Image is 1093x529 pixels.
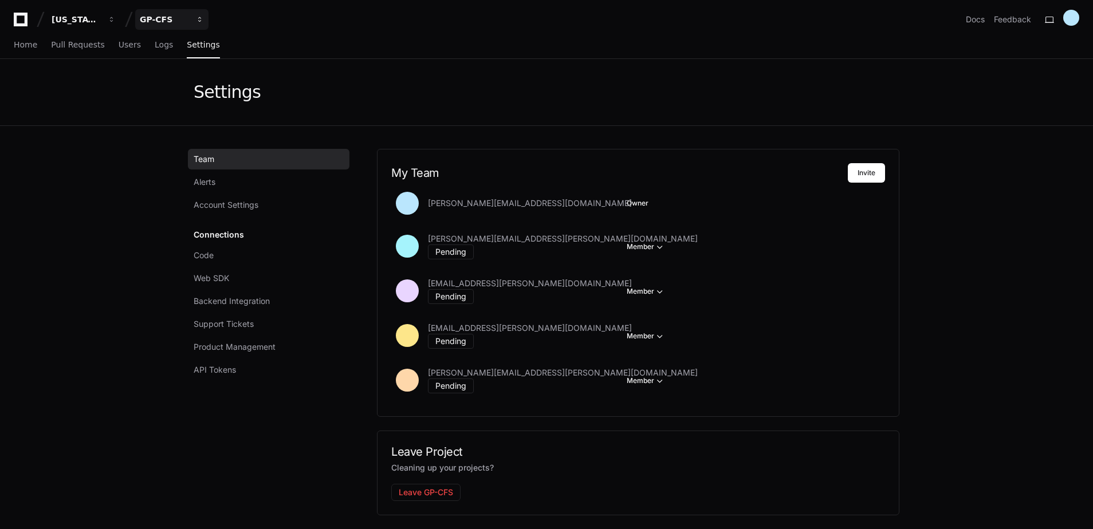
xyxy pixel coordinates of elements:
[155,41,173,48] span: Logs
[391,166,848,180] h2: My Team
[155,32,173,58] a: Logs
[188,149,349,169] a: Team
[194,176,215,188] span: Alerts
[47,9,120,30] button: [US_STATE] Pacific
[52,14,101,25] div: [US_STATE] Pacific
[627,199,648,208] span: Owner
[966,14,985,25] a: Docs
[187,32,219,58] a: Settings
[428,198,632,209] span: [PERSON_NAME][EMAIL_ADDRESS][DOMAIN_NAME]
[428,367,698,378] span: [PERSON_NAME][EMAIL_ADDRESS][PERSON_NAME][DOMAIN_NAME]
[428,334,474,349] div: Pending
[188,245,349,266] a: Code
[188,314,349,334] a: Support Tickets
[194,82,261,102] div: Settings
[391,445,885,459] h2: Leave Project
[194,250,214,261] span: Code
[51,32,104,58] a: Pull Requests
[428,244,474,259] div: Pending
[188,268,349,289] a: Web SDK
[391,484,461,501] button: Leave GP-CFS
[194,273,229,284] span: Web SDK
[140,14,189,25] div: GP-CFS
[188,172,349,192] a: Alerts
[194,341,276,353] span: Product Management
[627,241,666,252] button: Member
[627,375,666,386] button: Member
[188,195,349,215] a: Account Settings
[627,286,666,297] button: Member
[119,41,141,48] span: Users
[428,378,474,393] div: Pending
[187,41,219,48] span: Settings
[188,291,349,311] a: Backend Integration
[194,199,258,211] span: Account Settings
[14,32,37,58] a: Home
[194,318,254,330] span: Support Tickets
[848,163,885,183] button: Invite
[14,41,37,48] span: Home
[194,153,214,165] span: Team
[135,9,209,30] button: GP-CFS
[188,360,349,380] a: API Tokens
[188,337,349,357] a: Product Management
[391,461,885,475] p: Cleaning up your projects?
[194,295,270,307] span: Backend Integration
[627,330,666,342] button: Member
[194,364,236,376] span: API Tokens
[119,32,141,58] a: Users
[428,322,632,334] span: [EMAIL_ADDRESS][PERSON_NAME][DOMAIN_NAME]
[51,41,104,48] span: Pull Requests
[994,14,1031,25] button: Feedback
[428,278,632,289] span: [EMAIL_ADDRESS][PERSON_NAME][DOMAIN_NAME]
[428,233,698,244] span: [PERSON_NAME][EMAIL_ADDRESS][PERSON_NAME][DOMAIN_NAME]
[428,289,474,304] div: Pending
